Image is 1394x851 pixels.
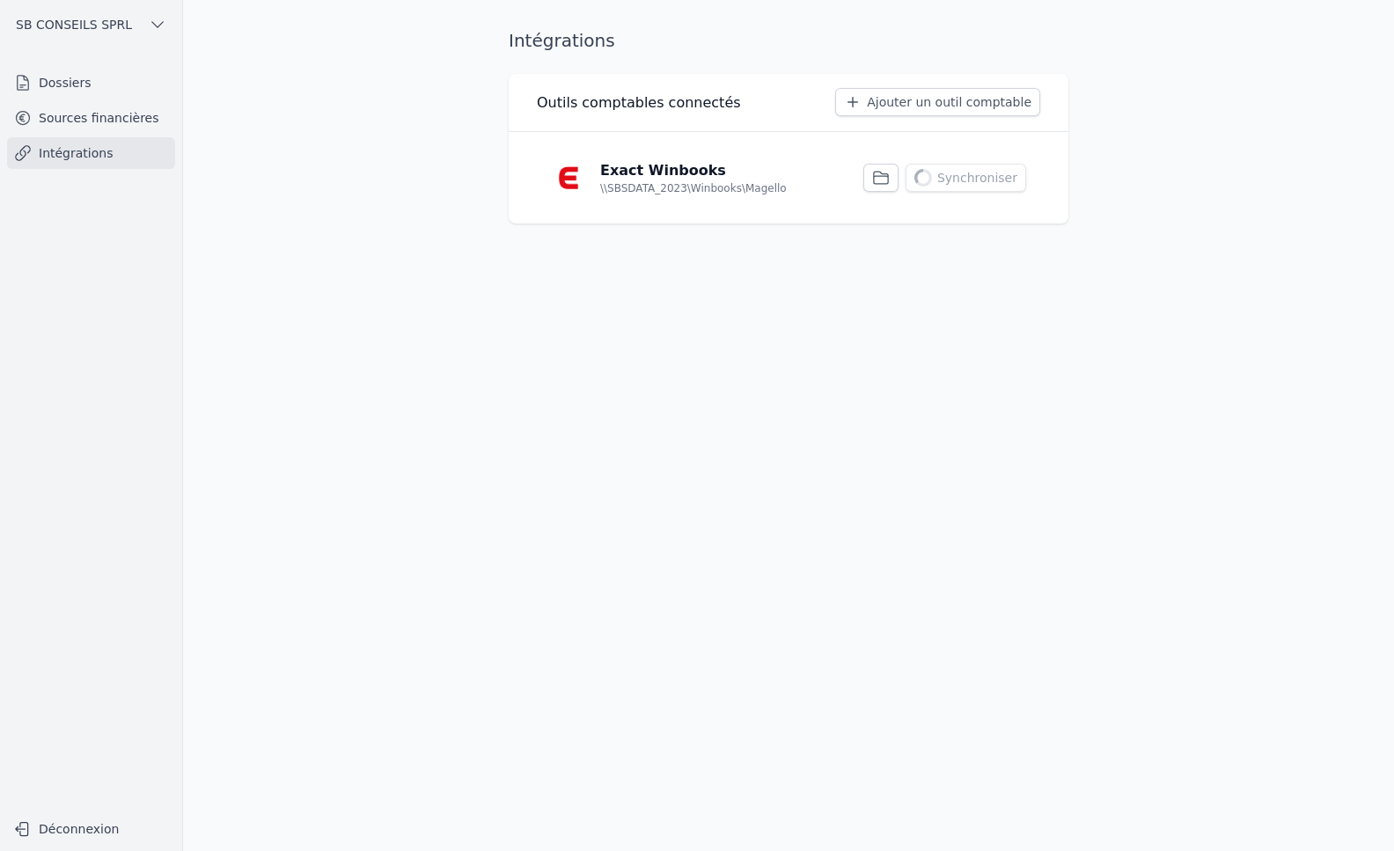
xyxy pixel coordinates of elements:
[7,11,175,39] button: SB CONSEILS SPRL
[16,16,132,33] span: SB CONSEILS SPRL
[537,146,1040,209] a: Exact Winbooks \\SBSDATA_2023\Winbooks\Magello Synchroniser
[835,88,1040,116] button: Ajouter un outil comptable
[906,164,1026,192] button: Synchroniser
[7,815,175,843] button: Déconnexion
[509,28,615,53] h1: Intégrations
[600,160,726,181] p: Exact Winbooks
[600,181,787,195] p: \\SBSDATA_2023\Winbooks\Magello
[7,102,175,134] a: Sources financières
[7,67,175,99] a: Dossiers
[537,92,741,114] h3: Outils comptables connectés
[7,137,175,169] a: Intégrations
